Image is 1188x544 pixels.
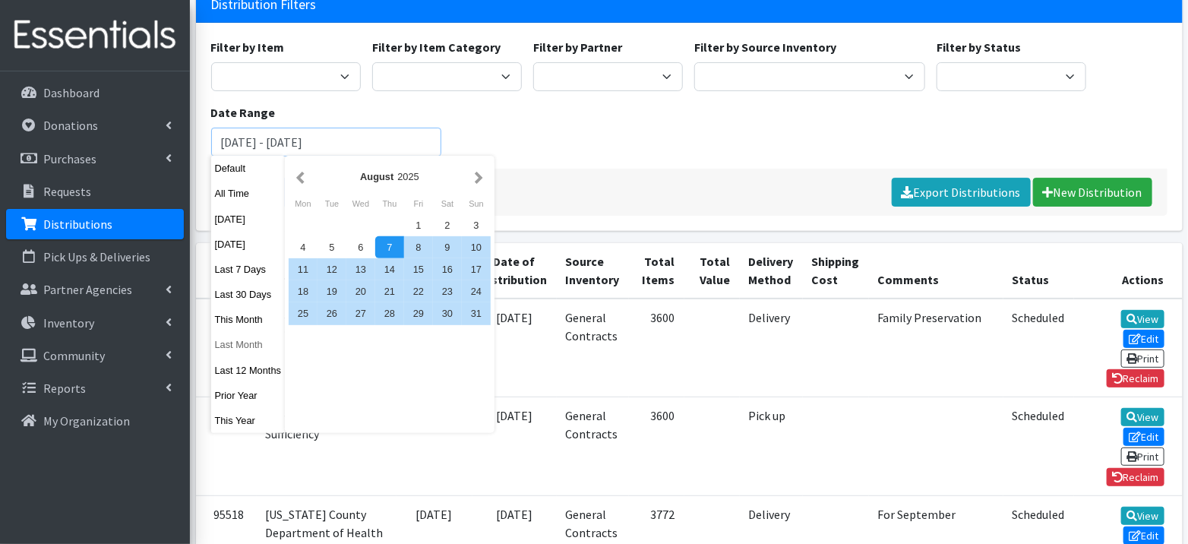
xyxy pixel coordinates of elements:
[404,258,433,280] div: 15
[43,184,91,199] p: Requests
[6,340,184,371] a: Community
[397,397,472,495] td: [DATE]
[404,280,433,302] div: 22
[6,110,184,141] a: Donations
[43,315,94,331] p: Inventory
[404,194,433,213] div: Friday
[1003,397,1074,495] td: Scheduled
[433,302,462,324] div: 30
[211,384,286,406] button: Prior Year
[869,243,1003,299] th: Comments
[196,299,257,397] td: 95569
[6,242,184,272] a: Pick Ups & Deliveries
[6,176,184,207] a: Requests
[629,243,684,299] th: Total Items
[375,280,404,302] div: 21
[740,243,803,299] th: Delivery Method
[211,103,276,122] label: Date Range
[397,171,419,182] span: 2025
[211,233,286,255] button: [DATE]
[346,280,375,302] div: 20
[375,194,404,213] div: Thursday
[318,194,346,213] div: Tuesday
[1121,349,1164,368] a: Print
[346,258,375,280] div: 13
[462,236,491,258] div: 10
[6,274,184,305] a: Partner Agencies
[43,118,98,133] p: Donations
[6,209,184,239] a: Distributions
[43,381,86,396] p: Reports
[557,397,629,495] td: General Contracts
[289,258,318,280] div: 11
[472,397,557,495] td: [DATE]
[375,302,404,324] div: 28
[211,182,286,204] button: All Time
[196,243,257,299] th: ID
[1121,310,1164,328] a: View
[318,258,346,280] div: 12
[43,217,112,232] p: Distributions
[375,236,404,258] div: 7
[289,236,318,258] div: 4
[433,258,462,280] div: 16
[1121,448,1164,466] a: Print
[346,302,375,324] div: 27
[557,243,629,299] th: Source Inventory
[1121,507,1164,525] a: View
[318,236,346,258] div: 5
[937,38,1021,56] label: Filter by Status
[211,283,286,305] button: Last 30 Days
[289,302,318,324] div: 25
[892,178,1031,207] a: Export Distributions
[1003,299,1074,397] td: Scheduled
[43,249,150,264] p: Pick Ups & Deliveries
[1003,243,1074,299] th: Status
[803,243,869,299] th: Shipping Cost
[1107,468,1164,486] a: Reclaim
[6,308,184,338] a: Inventory
[375,258,404,280] div: 14
[346,236,375,258] div: 6
[6,406,184,436] a: My Organization
[1121,408,1164,426] a: View
[433,214,462,236] div: 2
[289,280,318,302] div: 18
[211,157,286,179] button: Default
[346,194,375,213] div: Wednesday
[372,38,501,56] label: Filter by Item Category
[257,397,397,495] td: ODHS | District 16 Self-Sufficiency
[211,359,286,381] button: Last 12 Months
[196,397,257,495] td: 95517
[43,348,105,363] p: Community
[318,280,346,302] div: 19
[462,258,491,280] div: 17
[211,128,442,157] input: January 1, 2011 - December 31, 2011
[433,194,462,213] div: Saturday
[694,38,836,56] label: Filter by Source Inventory
[6,373,184,403] a: Reports
[433,236,462,258] div: 9
[1033,178,1152,207] a: New Distribution
[462,280,491,302] div: 24
[43,282,132,297] p: Partner Agencies
[462,214,491,236] div: 3
[740,397,803,495] td: Pick up
[211,334,286,356] button: Last Month
[6,144,184,174] a: Purchases
[740,299,803,397] td: Delivery
[1107,369,1164,387] a: Reclaim
[6,77,184,108] a: Dashboard
[629,397,684,495] td: 3600
[462,302,491,324] div: 31
[1123,428,1164,446] a: Edit
[211,308,286,331] button: This Month
[211,258,286,280] button: Last 7 Days
[211,208,286,230] button: [DATE]
[472,299,557,397] td: [DATE]
[629,299,684,397] td: 3600
[404,302,433,324] div: 29
[289,194,318,213] div: Monday
[472,243,557,299] th: Date of Distribution
[6,10,184,61] img: HumanEssentials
